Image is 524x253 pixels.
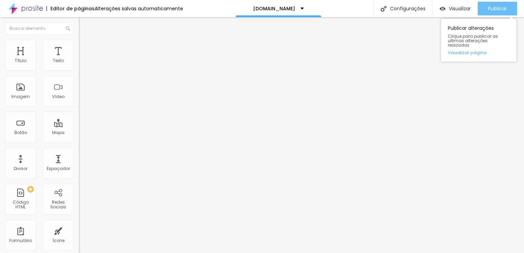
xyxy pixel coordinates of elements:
div: Vídeo [52,94,64,99]
a: Visualizar página [448,50,510,55]
div: Mapa [52,130,64,135]
p: [DOMAIN_NAME] [253,6,295,11]
button: Publicar [478,2,517,15]
span: Clique para publicar as ultimas alterações reaizadas [448,34,510,48]
div: Texto [53,58,64,63]
div: Formulário [9,238,32,243]
div: Editor de páginas [46,6,95,11]
span: Publicar [488,6,507,11]
span: Visualizar [449,6,471,11]
div: Imagem [11,94,30,99]
div: Botão [14,130,27,135]
div: Redes Sociais [45,200,72,210]
input: Buscar elemento [5,22,74,35]
div: Título [15,58,26,63]
img: Icone [381,6,386,12]
div: Publicar alterações [441,19,516,62]
iframe: Editor [79,17,524,253]
div: Espaçador [47,166,70,171]
div: Ícone [52,238,64,243]
div: Alterações salvas automaticamente [95,6,183,11]
button: Visualizar [433,2,478,15]
div: Divisor [14,166,27,171]
div: Código HTML [7,200,34,210]
img: view-1.svg [440,6,445,12]
img: Icone [66,26,70,31]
